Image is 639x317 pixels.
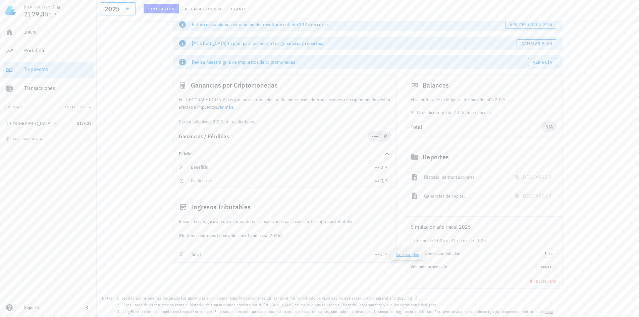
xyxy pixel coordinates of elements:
[179,151,375,157] div: Detalles
[24,305,78,310] div: Soporte
[121,295,554,302] li: LedgiFi asume que has declarado tus ganancias en criptomonedas históricamente utilizando el mismo...
[148,6,175,11] span: Simulación
[191,251,201,257] span: Total
[121,308,554,315] li: LedgiFi se provee solamente con fines informativos. Este servicio no esta pensado para sustituir ...
[379,251,387,257] span: CLP
[191,164,208,170] span: Beneficio
[424,189,505,203] div: Ganancias de capital
[411,251,540,256] div: Transacciones computadas
[24,47,91,54] div: Portafolio
[179,133,229,140] span: Ganancias / Pérdidas
[3,99,94,115] button: CuentasTotal CLP
[173,147,396,161] div: Detalles
[378,133,387,140] span: CLP
[3,43,94,59] a: Portafolio
[191,178,211,183] span: Costo base
[101,2,136,15] div: 2025
[173,96,396,125] div: En [GEOGRAPHIC_DATA] las ganancias obtenidas por la enajenación de transacciones de criptomonedas...
[3,62,94,78] a: Impuestos
[97,293,639,317] footer: Notas:
[144,4,179,13] button: Simulación
[533,60,553,65] span: Ver guía
[173,218,396,225] div: Recuerda categorizar correctamente tus transacciones para calcular tus ingresos tributables.
[3,115,94,131] a: [DEMOGRAPHIC_DATA] 2179,35
[105,6,120,12] div: 2025
[405,74,562,96] div: Balances
[24,85,91,91] div: Transacciones
[4,136,45,142] button: agregar cuenta
[173,74,396,96] div: Ganancias por Criptomonedas
[24,66,91,72] div: Impuestos
[374,251,380,257] span: •••
[528,58,557,66] a: Ver guía
[540,264,546,269] span: 988
[528,279,557,284] span: Eliminar
[49,12,56,18] span: CLP
[173,225,396,246] div: (No tienes ingresos tributables en el año fiscal 2025)
[183,6,213,11] span: Declaración
[3,81,94,97] a: Transacciones
[545,121,553,132] span: N/A
[379,178,387,184] span: CLP
[227,4,251,13] button: Planes
[525,276,560,286] button: Eliminar
[179,4,227,13] button: Declaración 2026
[77,121,91,126] span: 2179,35
[379,164,387,170] span: CLP
[121,302,554,308] li: El resultado de es tan preciso como el historial de transacciones provisto por ti. [PERSON_NAME] ...
[24,9,49,18] span: 2179,35
[24,4,54,10] div: [PERSON_NAME]
[231,6,247,11] span: Planes
[374,178,379,184] span: •••
[192,59,528,65] div: Revisa nuestra guía de impuestos de criptomonedas
[405,146,562,168] div: Reportes
[213,6,222,11] span: 2026
[411,96,557,103] p: El valor total de tu ledger al término del año 2025.
[3,24,94,40] a: Inicio
[405,237,562,244] div: 1 de ene de 2025 al 31 de dic de 2025.
[517,39,557,47] a: Cambiar plan
[510,22,552,27] span: ver resultado 2024
[505,20,557,29] button: ver resultado 2024
[5,5,16,16] img: LedgiFi
[173,196,396,218] div: Ingresos Tributables
[424,170,505,184] div: Historial de transacciones
[411,264,535,270] div: Volumen procesado
[405,217,562,237] div: Simulación año fiscal 2025
[546,264,552,269] span: CLP
[192,21,505,28] div: Estas revisando una simulación del resultado del año 2025 en curso.
[545,309,553,314] a: aquí
[218,104,233,110] a: ver más
[24,29,91,35] div: Inicio
[374,164,379,170] span: •••
[372,133,378,140] span: •••
[521,41,553,46] span: Cambiar plan
[544,250,552,257] span: 3 txs
[65,105,85,109] span: Total CLP
[411,124,541,129] div: Total
[192,40,324,46] span: [MEDICAL_DATA] tu plan para acceder a tus ganancias y reportes.
[396,252,419,257] a: Cambiar plan
[5,121,52,126] div: [DEMOGRAPHIC_DATA]
[405,96,562,116] div: Al 31 de diciembre de 2025, tu balance es
[7,137,42,141] span: agregar cuenta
